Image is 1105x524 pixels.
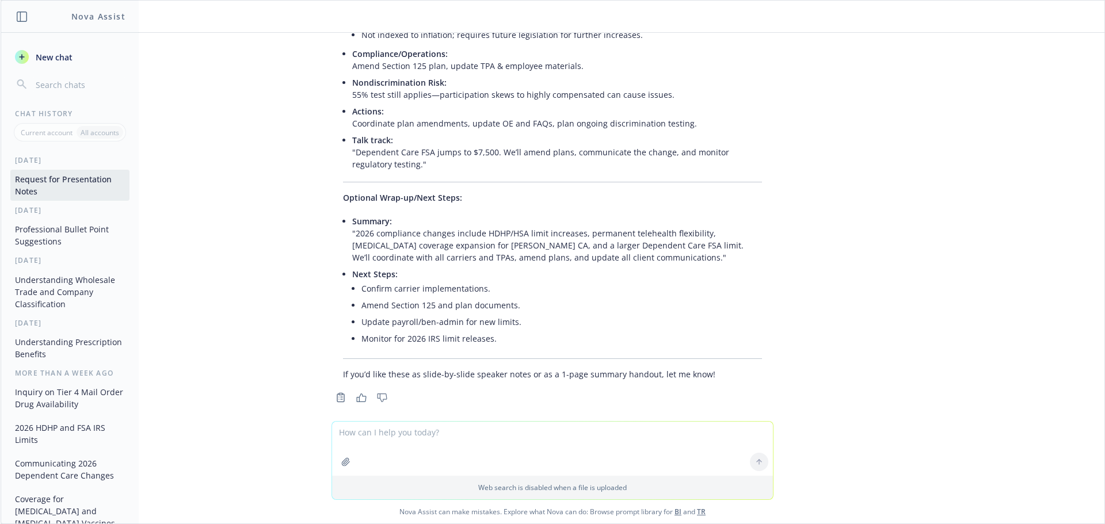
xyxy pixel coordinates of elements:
input: Search chats [33,77,125,93]
button: Inquiry on Tier 4 Mail Order Drug Availability [10,383,129,414]
span: Actions: [352,106,384,117]
a: TR [697,507,706,517]
p: Web search is disabled when a file is uploaded [339,483,766,492]
button: New chat [10,47,129,67]
div: [DATE] [1,255,139,265]
button: Understanding Prescription Benefits [10,332,129,364]
svg: Copy to clipboard [336,392,346,403]
span: New chat [33,51,73,63]
li: Update payroll/ben-admin for new limits. [361,313,762,330]
p: Current account [21,128,73,137]
span: Compliance/Operations: [352,48,448,59]
div: [DATE] [1,205,139,215]
li: Coordinate plan amendments, update OE and FAQs, plan ongoing discrimination testing. [352,103,762,132]
span: Summary: [352,216,392,227]
li: 55% test still applies—participation skews to highly compensated can cause issues. [352,74,762,103]
li: "2026 compliance changes include HDHP/HSA limit increases, permanent telehealth flexibility, [MED... [352,213,762,266]
div: More than a week ago [1,368,139,378]
div: [DATE] [1,318,139,328]
li: Amend Section 125 and plan documents. [361,297,762,313]
li: Confirm carrier implementations. [361,280,762,297]
p: If you’d like these as slide-by-slide speaker notes or as a 1-page summary handout, let me know! [343,368,762,380]
div: [DATE] [1,155,139,165]
li: "Dependent Care FSA jumps to $7,500. We’ll amend plans, communicate the change, and monitor regul... [352,132,762,173]
button: Understanding Wholesale Trade and Company Classification [10,270,129,313]
li: Monitor for 2026 IRS limit releases. [361,330,762,347]
span: Nova Assist can make mistakes. Explore what Nova can do: Browse prompt library for and [5,500,1100,523]
p: All accounts [81,128,119,137]
div: Chat History [1,109,139,118]
a: BI [675,507,681,517]
span: Next Steps: [352,269,398,280]
li: Not indexed to inflation; requires future legislation for further increases. [361,26,762,43]
span: Optional Wrap-up/Next Steps: [343,192,462,203]
button: 2026 HDHP and FSA IRS Limits [10,418,129,449]
h1: Nova Assist [71,10,125,22]
button: Professional Bullet Point Suggestions [10,220,129,251]
span: Nondiscrimination Risk: [352,77,447,88]
button: Thumbs down [373,389,391,406]
li: Amend Section 125 plan, update TPA & employee materials. [352,45,762,74]
button: Request for Presentation Notes [10,170,129,201]
span: Talk track: [352,135,393,146]
button: Communicating 2026 Dependent Care Changes [10,454,129,485]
